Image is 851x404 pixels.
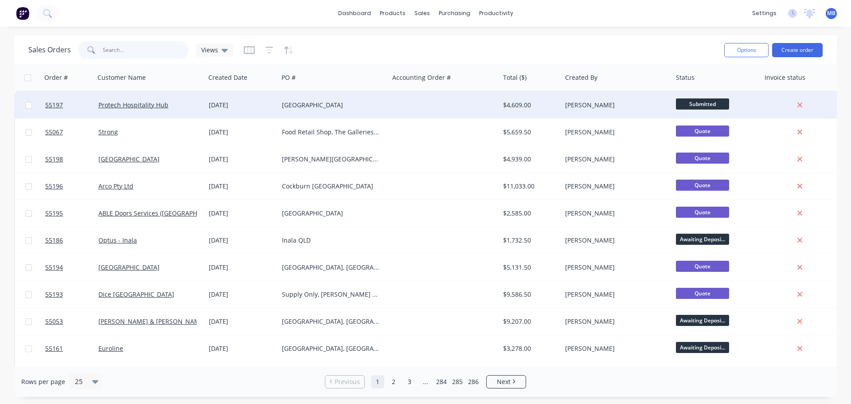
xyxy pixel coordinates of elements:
[282,128,380,137] div: Food Retail Shop, The Galleries [GEOGRAPHIC_DATA]
[375,7,410,20] div: products
[45,344,63,353] span: 55161
[209,155,275,164] div: [DATE]
[45,92,98,118] a: 55197
[503,317,555,326] div: $9,207.00
[334,7,375,20] a: dashboard
[435,375,448,388] a: Page 284
[676,180,729,191] span: Quote
[45,308,98,335] a: 55053
[565,182,664,191] div: [PERSON_NAME]
[282,344,380,353] div: [GEOGRAPHIC_DATA], [GEOGRAPHIC_DATA]
[209,182,275,191] div: [DATE]
[45,317,63,326] span: 55053
[98,182,133,190] a: Arco Pty Ltd
[419,375,432,388] a: Jump forward
[676,261,729,272] span: Quote
[565,155,664,164] div: [PERSON_NAME]
[676,126,729,137] span: Quote
[45,155,63,164] span: 55198
[503,236,555,245] div: $1,732.50
[98,263,160,271] a: [GEOGRAPHIC_DATA]
[772,43,823,57] button: Create order
[676,98,729,110] span: Submitted
[503,73,527,82] div: Total ($)
[676,153,729,164] span: Quote
[44,73,68,82] div: Order #
[45,227,98,254] a: 55186
[827,9,835,17] span: MB
[98,236,137,244] a: Optus - Inala
[325,377,364,386] a: Previous page
[201,45,218,55] span: Views
[209,101,275,110] div: [DATE]
[45,101,63,110] span: 55197
[98,317,231,326] a: [PERSON_NAME] & [PERSON_NAME] Projects
[565,209,664,218] div: [PERSON_NAME]
[45,362,98,389] a: 55192
[45,290,63,299] span: 55193
[209,263,275,272] div: [DATE]
[98,73,146,82] div: Customer Name
[28,46,71,54] h1: Sales Orders
[45,119,98,145] a: 55067
[282,236,380,245] div: Inala QLD
[765,73,805,82] div: Invoice status
[21,377,65,386] span: Rows per page
[45,182,63,191] span: 55196
[565,128,664,137] div: [PERSON_NAME]
[565,101,664,110] div: [PERSON_NAME]
[103,41,189,59] input: Search...
[748,7,781,20] div: settings
[676,342,729,353] span: Awaiting Deposi...
[45,254,98,281] a: 55194
[410,7,434,20] div: sales
[45,173,98,200] a: 55196
[45,335,98,362] a: 55161
[209,209,275,218] div: [DATE]
[98,101,168,109] a: Protech Hospitality Hub
[676,234,729,245] span: Awaiting Deposi...
[676,288,729,299] span: Quote
[676,315,729,326] span: Awaiting Deposi...
[209,236,275,245] div: [DATE]
[98,290,174,298] a: Dice [GEOGRAPHIC_DATA]
[371,375,384,388] a: Page 1 is your current page
[45,128,63,137] span: 55067
[45,263,63,272] span: 55194
[282,182,380,191] div: Cockburn [GEOGRAPHIC_DATA]
[503,128,555,137] div: $5,659.50
[503,155,555,164] div: $4,939.00
[208,73,247,82] div: Created Date
[209,344,275,353] div: [DATE]
[451,375,464,388] a: Page 285
[475,7,518,20] div: productivity
[497,377,511,386] span: Next
[282,101,380,110] div: [GEOGRAPHIC_DATA]
[503,182,555,191] div: $11,033.00
[565,263,664,272] div: [PERSON_NAME]
[282,290,380,299] div: Supply Only, [PERSON_NAME] NT
[503,101,555,110] div: $4,609.00
[16,7,29,20] img: Factory
[209,317,275,326] div: [DATE]
[98,209,246,217] a: ABLE Doors Services ([GEOGRAPHIC_DATA]) Pty Ltd
[98,155,160,163] a: [GEOGRAPHIC_DATA]
[676,207,729,218] span: Quote
[503,344,555,353] div: $3,278.00
[403,375,416,388] a: Page 3
[282,263,380,272] div: [GEOGRAPHIC_DATA], [GEOGRAPHIC_DATA]
[387,375,400,388] a: Page 2
[503,263,555,272] div: $5,131.50
[282,155,380,164] div: [PERSON_NAME][GEOGRAPHIC_DATA]
[565,290,664,299] div: [PERSON_NAME]
[487,377,526,386] a: Next page
[335,377,360,386] span: Previous
[209,128,275,137] div: [DATE]
[209,290,275,299] div: [DATE]
[282,317,380,326] div: [GEOGRAPHIC_DATA], [GEOGRAPHIC_DATA] [GEOGRAPHIC_DATA]
[565,73,597,82] div: Created By
[281,73,296,82] div: PO #
[392,73,451,82] div: Accounting Order #
[503,290,555,299] div: $9,586.50
[282,209,380,218] div: [GEOGRAPHIC_DATA]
